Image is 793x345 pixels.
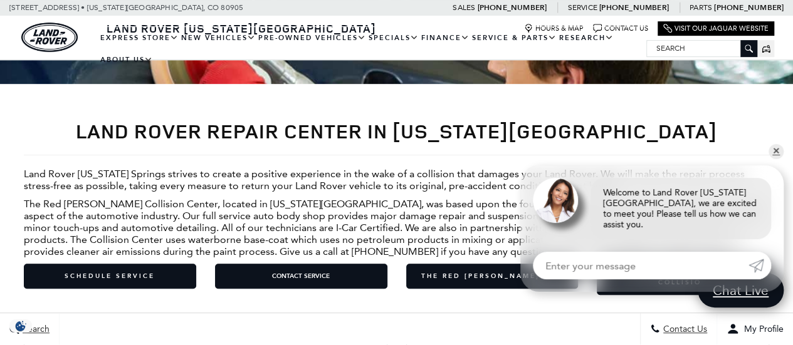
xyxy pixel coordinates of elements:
a: Submit [748,252,771,279]
button: Contact Service [215,264,387,289]
a: land-rover [21,23,78,52]
button: Open user profile menu [717,314,793,345]
span: Land Rover [US_STATE][GEOGRAPHIC_DATA] [107,21,376,36]
a: Land Rover [US_STATE][GEOGRAPHIC_DATA] [99,21,384,36]
a: EXPRESS STORE [99,27,180,49]
a: The Red [PERSON_NAME] Way [406,264,579,289]
section: Click to Open Cookie Consent Modal [6,319,35,332]
p: The Red [PERSON_NAME] Collision Center, located in [US_STATE][GEOGRAPHIC_DATA], was based upon th... [24,198,769,257]
a: Research [558,27,615,49]
a: SCHEDULE SERVICE [24,264,196,289]
nav: Main Navigation [99,27,646,71]
span: My Profile [739,324,784,335]
a: Visit Our Jaguar Website [663,24,769,33]
a: Pre-Owned Vehicles [257,27,367,49]
a: Finance [420,27,471,49]
img: Land Rover [21,23,78,52]
a: [PHONE_NUMBER] [477,3,547,13]
span: Sales [453,3,475,12]
a: Specials [367,27,420,49]
span: Parts [690,3,712,12]
img: Agent profile photo [533,178,578,223]
h2: Land Rover Repair Center in [US_STATE][GEOGRAPHIC_DATA] [24,120,769,142]
input: Enter your message [533,252,748,279]
a: [STREET_ADDRESS] • [US_STATE][GEOGRAPHIC_DATA], CO 80905 [9,3,243,12]
img: Opt-Out Icon [6,319,35,332]
p: Land Rover [US_STATE] Springs strives to create a positive experience in the wake of a collision ... [24,168,769,192]
a: [PHONE_NUMBER] [714,3,784,13]
div: Welcome to Land Rover [US_STATE][GEOGRAPHIC_DATA], we are excited to meet you! Please tell us how... [591,178,771,239]
a: Contact Us [593,24,648,33]
a: Service & Parts [471,27,558,49]
span: Contact Us [660,324,707,335]
a: New Vehicles [180,27,257,49]
span: Service [567,3,597,12]
a: About Us [99,49,154,71]
a: Hours & Map [524,24,584,33]
input: Search [647,41,757,56]
a: [PHONE_NUMBER] [599,3,669,13]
